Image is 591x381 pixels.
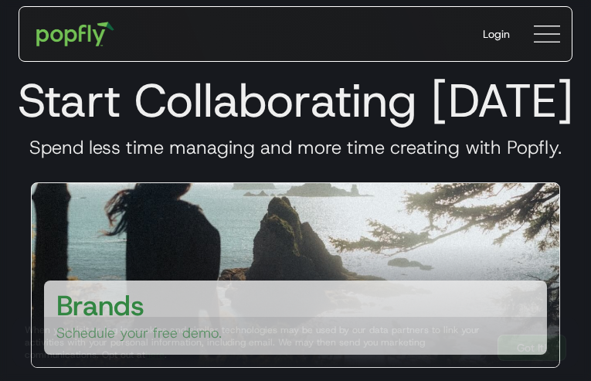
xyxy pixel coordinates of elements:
div: Login [483,26,510,42]
div: When you visit or log in, cookies and similar technologies may be used by our data partners to li... [25,324,485,361]
a: home [25,11,125,57]
h3: Brands [56,287,144,324]
h3: Spend less time managing and more time creating with Popfly. [12,136,579,159]
h1: Start Collaborating [DATE] [12,73,579,128]
a: here [145,349,165,361]
a: Login [470,14,522,54]
a: Got It! [498,335,566,361]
